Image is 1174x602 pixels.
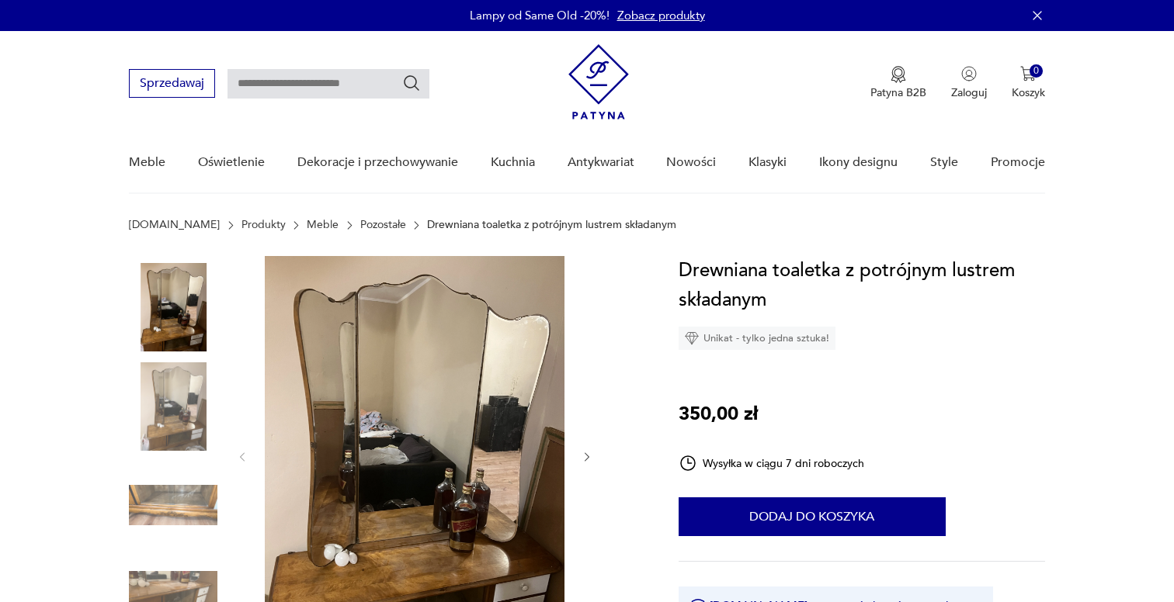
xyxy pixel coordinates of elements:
div: Wysyłka w ciągu 7 dni roboczych [679,454,865,472]
div: 0 [1030,64,1043,78]
button: Patyna B2B [870,66,926,100]
img: Ikonka użytkownika [961,66,977,81]
a: Meble [129,133,165,192]
a: Nowości [666,133,716,192]
a: Produkty [241,219,286,231]
p: Drewniana toaletka z potrójnym lustrem składanym [427,219,676,231]
img: Ikona koszyka [1020,66,1036,81]
p: 350,00 zł [679,400,758,429]
a: Kuchnia [491,133,535,192]
a: Klasyki [749,133,787,192]
a: Style [930,133,958,192]
button: Sprzedawaj [129,69,215,98]
a: Promocje [991,133,1045,192]
button: Dodaj do koszyka [679,497,946,536]
img: Ikona medalu [891,66,906,83]
p: Koszyk [1012,85,1045,100]
h1: Drewniana toaletka z potrójnym lustrem składanym [679,256,1045,315]
button: Zaloguj [951,66,987,100]
button: Szukaj [402,74,421,92]
img: Ikona diamentu [685,331,699,345]
p: Lampy od Same Old -20%! [470,8,610,23]
img: Zdjęcie produktu Drewniana toaletka z potrójnym lustrem składanym [129,362,217,451]
img: Zdjęcie produktu Drewniana toaletka z potrójnym lustrem składanym [129,461,217,549]
a: Oświetlenie [198,133,265,192]
a: Meble [307,219,339,231]
p: Patyna B2B [870,85,926,100]
a: Antykwariat [568,133,634,192]
div: Unikat - tylko jedna sztuka! [679,327,835,350]
p: Zaloguj [951,85,987,100]
a: Dekoracje i przechowywanie [297,133,458,192]
img: Zdjęcie produktu Drewniana toaletka z potrójnym lustrem składanym [129,263,217,351]
a: [DOMAIN_NAME] [129,219,220,231]
a: Ikony designu [819,133,898,192]
a: Pozostałe [360,219,406,231]
button: 0Koszyk [1012,66,1045,100]
a: Ikona medaluPatyna B2B [870,66,926,100]
a: Zobacz produkty [617,8,705,23]
a: Sprzedawaj [129,79,215,90]
img: Patyna - sklep z meblami i dekoracjami vintage [568,44,629,119]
